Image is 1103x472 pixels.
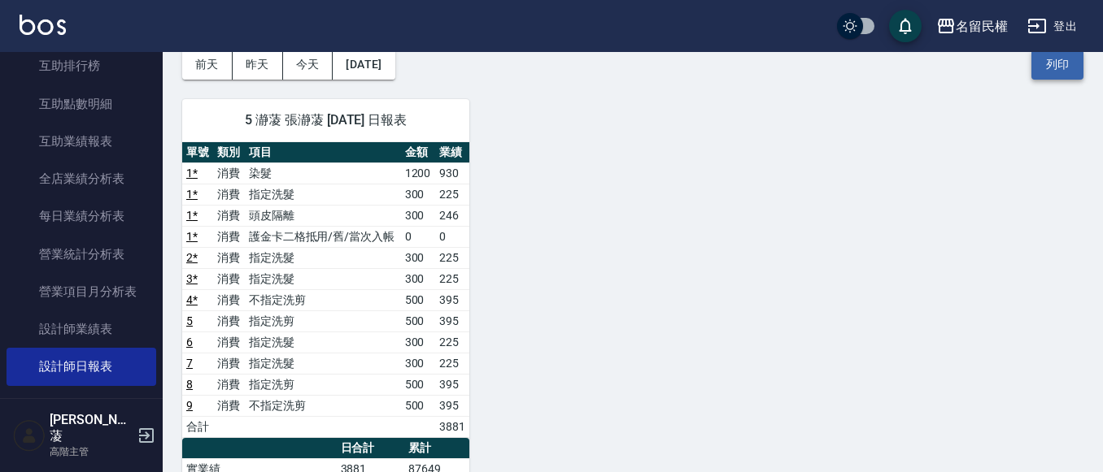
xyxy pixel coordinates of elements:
[245,331,401,353] td: 指定洗髮
[956,16,1008,37] div: 名留民權
[7,348,156,385] a: 設計師日報表
[401,289,435,310] td: 500
[401,162,435,184] td: 1200
[245,162,401,184] td: 染髮
[435,416,469,437] td: 3881
[50,444,133,459] p: 高階主管
[1021,11,1083,41] button: 登出
[7,236,156,273] a: 營業統計分析表
[213,226,244,247] td: 消費
[213,289,244,310] td: 消費
[401,247,435,268] td: 300
[202,112,450,128] span: 5 瀞蓤 張瀞蓤 [DATE] 日報表
[435,247,469,268] td: 225
[213,374,244,395] td: 消費
[213,331,244,353] td: 消費
[233,50,283,80] button: 昨天
[213,184,244,205] td: 消費
[7,386,156,423] a: 設計師業績分析表
[20,15,66,35] img: Logo
[401,310,435,331] td: 500
[283,50,334,80] button: 今天
[213,247,244,268] td: 消費
[245,289,401,310] td: 不指定洗剪
[435,331,469,353] td: 225
[435,268,469,289] td: 225
[333,50,395,80] button: [DATE]
[213,310,244,331] td: 消費
[435,162,469,184] td: 930
[1031,50,1083,80] button: 列印
[213,162,244,184] td: 消費
[401,142,435,163] th: 金額
[401,353,435,374] td: 300
[435,353,469,374] td: 225
[213,268,244,289] td: 消費
[435,142,469,163] th: 業績
[213,353,244,374] td: 消費
[186,357,193,370] a: 7
[245,310,401,331] td: 指定洗剪
[401,184,435,205] td: 300
[7,85,156,123] a: 互助點數明細
[7,123,156,160] a: 互助業績報表
[337,438,405,459] th: 日合計
[401,395,435,416] td: 500
[213,205,244,226] td: 消費
[245,184,401,205] td: 指定洗髮
[404,438,469,459] th: 累計
[435,289,469,310] td: 395
[182,142,213,163] th: 單號
[182,416,213,437] td: 合計
[889,10,922,42] button: save
[435,205,469,226] td: 246
[435,310,469,331] td: 395
[401,374,435,395] td: 500
[245,247,401,268] td: 指定洗髮
[435,184,469,205] td: 225
[7,273,156,310] a: 營業項目月分析表
[245,142,401,163] th: 項目
[401,331,435,353] td: 300
[186,378,193,391] a: 8
[245,205,401,226] td: 頭皮隔離
[245,395,401,416] td: 不指定洗剪
[186,314,193,327] a: 5
[182,142,469,438] table: a dense table
[182,50,233,80] button: 前天
[7,160,156,197] a: 全店業績分析表
[245,374,401,395] td: 指定洗剪
[245,268,401,289] td: 指定洗髮
[435,395,469,416] td: 395
[401,226,435,247] td: 0
[435,226,469,247] td: 0
[7,310,156,348] a: 設計師業績表
[213,395,244,416] td: 消費
[435,374,469,395] td: 395
[186,336,193,349] a: 6
[7,47,156,84] a: 互助排行榜
[186,399,193,412] a: 9
[401,268,435,289] td: 300
[13,419,46,452] img: Person
[50,412,133,444] h5: [PERSON_NAME]蓤
[213,142,244,163] th: 類別
[930,10,1014,43] button: 名留民權
[245,226,401,247] td: 護金卡二格抵用/舊/當次入帳
[245,353,401,374] td: 指定洗髮
[7,197,156,235] a: 每日業績分析表
[401,205,435,226] td: 300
